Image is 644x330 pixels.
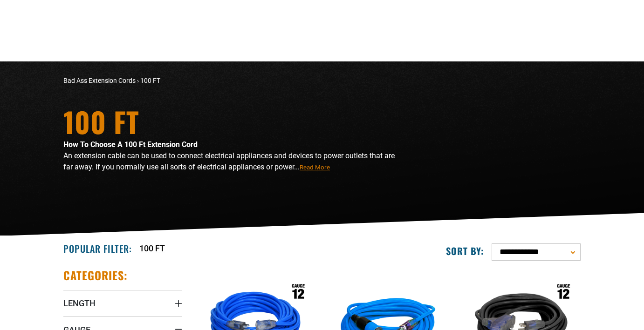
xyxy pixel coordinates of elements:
[63,298,96,309] span: Length
[140,77,160,84] span: 100 FT
[139,242,165,255] a: 100 FT
[137,77,139,84] span: ›
[63,268,128,283] h2: Categories:
[63,140,198,149] strong: How To Choose A 100 Ft Extension Cord
[446,245,484,257] label: Sort by:
[63,290,182,316] summary: Length
[63,108,404,135] h1: 100 FT
[63,77,136,84] a: Bad Ass Extension Cords
[300,164,330,171] span: Read More
[63,76,404,86] nav: breadcrumbs
[63,242,132,255] h2: Popular Filter:
[63,150,404,173] p: An extension cable can be used to connect electrical appliances and devices to power outlets that...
